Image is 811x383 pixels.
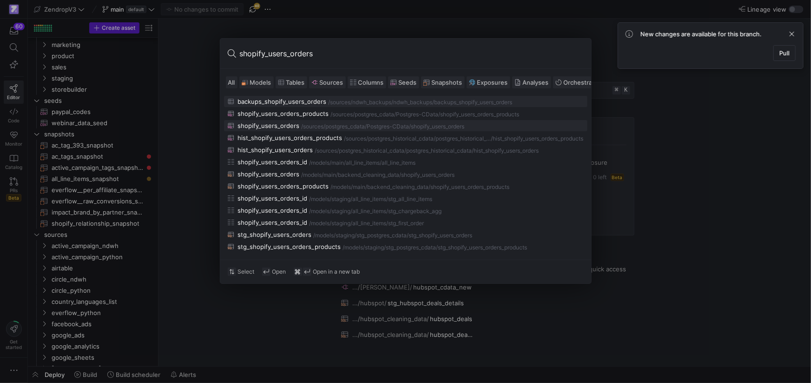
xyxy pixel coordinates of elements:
span: Models [250,79,271,86]
div: /models/ [331,184,353,190]
div: stg_shopify_users_orders [238,231,312,238]
button: Exposures [467,76,510,88]
button: Orchestrations [553,76,609,88]
span: Sources [320,79,343,86]
div: /backups_shopify_users_orders [433,99,513,106]
div: /models/ [310,220,332,227]
span: Seeds [399,79,417,86]
div: /stg_chargeback_agg [387,208,442,215]
div: main/backend_cleaning_data [353,184,429,190]
div: /sources/ [302,123,326,130]
button: Models [239,76,274,88]
div: /sources/ [331,111,355,118]
div: /stg_shopify_users_orders [407,232,473,239]
span: Analyses [523,79,549,86]
div: /shopify_users_orders_products [439,111,520,118]
span: Exposures [477,79,508,86]
div: /shopify_users_orders [400,172,455,178]
div: /stg_shopify_users_orders_products [436,244,527,251]
div: /stg_first_order [387,220,424,227]
span: Orchestrations [564,79,607,86]
button: Tables [276,76,307,88]
span: All [228,79,235,86]
div: /shopify_users_orders [409,123,465,130]
button: Sources [309,76,346,88]
div: /models/ [302,172,324,178]
div: stg_shopify_users_orders_products [238,243,341,250]
div: main/all_line_items [332,160,380,166]
div: staging/all_line_items [332,196,387,202]
div: shopify_users_orders [238,122,300,129]
div: /sources/ [344,135,369,142]
button: Seeds [388,76,419,88]
div: /models/ [310,208,332,215]
div: /sources/ [315,148,339,154]
button: Columns [348,76,386,88]
div: staging/all_line_items [332,208,387,215]
div: postgres_cdata/Postgres-CData [326,123,409,130]
div: hist_shopify_users_orders_products [238,134,343,141]
span: New changes are available for this branch. [640,30,762,38]
div: /shopify_users_orders_products [429,184,510,190]
span: Columns [358,79,384,86]
div: shopify_users_orders_id [238,195,308,202]
div: shopify_users_orders [238,170,300,178]
div: /models/ [343,244,365,251]
div: ndwh_backups/ndwh_backups [353,99,433,106]
div: /models/ [310,196,332,202]
span: ⌘ [294,268,302,276]
div: staging/stg_postgres_cdata [365,244,436,251]
div: postgres_historical_cdata/postgres_historical_cdata [339,148,472,154]
div: Select [228,268,255,276]
div: shopify_users_orders_id [238,219,308,226]
input: Search or run a command [240,46,584,61]
div: main/backend_cleaning_data [324,172,400,178]
div: backups_shopify_users_orders [238,98,327,105]
div: shopify_users_orders_products [238,110,329,117]
div: shopify_users_orders_id [238,207,308,214]
div: staging/all_line_items [332,220,387,227]
span: Tables [286,79,305,86]
div: /models/ [314,232,336,239]
div: staging/stg_postgres_cdata [336,232,407,239]
div: Open in a new tab [294,268,360,276]
button: Snapshots [421,76,465,88]
div: shopify_users_orders_id [238,158,308,166]
div: postgres_cdata/Postgres-CData [355,111,439,118]
div: /hist_shopify_users_orders_products [491,135,584,142]
button: Pull [773,45,796,61]
div: /hist_shopify_users_orders [472,148,539,154]
div: hist_shopify_users_orders [238,146,313,154]
div: Open [262,268,286,276]
span: Pull [779,49,790,57]
div: shopify_users_orders_products [238,182,329,190]
div: postgres_historical_cdata/postgres_historical_cdata [369,135,491,142]
button: Analyses [512,76,551,88]
div: /stg_all_line_items [387,196,433,202]
button: All [226,76,237,88]
span: Snapshots [432,79,462,86]
div: /all_line_items [380,160,416,166]
div: /models/ [310,160,332,166]
div: /sources/ [329,99,353,106]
